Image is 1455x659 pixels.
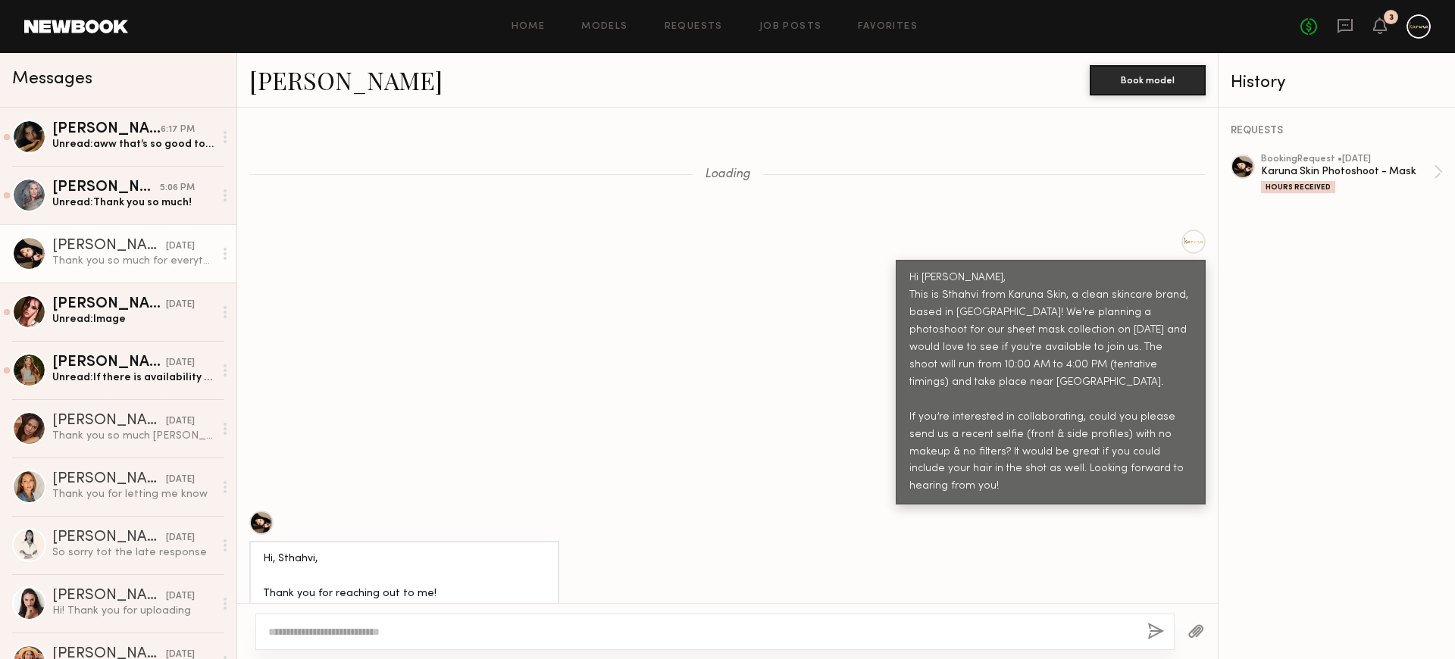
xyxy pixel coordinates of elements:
[52,297,166,312] div: [PERSON_NAME]
[1261,181,1335,193] div: Hours Received
[166,239,195,254] div: [DATE]
[52,355,166,370] div: [PERSON_NAME]
[52,195,214,210] div: Unread: Thank you so much!
[166,356,195,370] div: [DATE]
[12,70,92,88] span: Messages
[1231,74,1443,92] div: History
[52,239,166,254] div: [PERSON_NAME]
[166,298,195,312] div: [DATE]
[1389,14,1394,22] div: 3
[1090,73,1206,86] a: Book model
[52,370,214,385] div: Unread: If there is availability please let me know. I am available that date.
[52,137,214,151] div: Unread: aww that’s so good to hear :) and yes please do it was such a pleasure to work with every...
[1231,126,1443,136] div: REQUESTS
[166,473,195,487] div: [DATE]
[1090,65,1206,95] button: Book model
[249,64,443,96] a: [PERSON_NAME]
[858,22,918,32] a: Favorites
[161,123,195,137] div: 6:17 PM
[52,589,166,604] div: [PERSON_NAME]
[52,414,166,429] div: [PERSON_NAME]
[52,254,214,268] div: Thank you so much for everything!
[52,429,214,443] div: Thank you so much [PERSON_NAME], I completely get it. I would love to work with you guys very soo...
[166,531,195,545] div: [DATE]
[52,122,161,137] div: [PERSON_NAME]
[665,22,723,32] a: Requests
[52,312,214,326] div: Unread: Image
[512,22,546,32] a: Home
[759,22,822,32] a: Job Posts
[909,270,1192,495] div: Hi [PERSON_NAME], This is Sthahvi from Karuna Skin, a clean skincare brand, based in [GEOGRAPHIC_...
[52,530,166,545] div: [PERSON_NAME]
[705,168,750,181] span: Loading
[52,472,166,487] div: [PERSON_NAME]
[52,487,214,501] div: Thank you for letting me know
[160,181,195,195] div: 5:06 PM
[581,22,627,32] a: Models
[1261,155,1443,193] a: bookingRequest •[DATE]Karuna Skin Photoshoot - MaskHours Received
[52,180,160,195] div: [PERSON_NAME]
[166,589,195,604] div: [DATE]
[1261,164,1434,179] div: Karuna Skin Photoshoot - Mask
[1261,155,1434,164] div: booking Request • [DATE]
[166,414,195,429] div: [DATE]
[52,604,214,618] div: Hi! Thank you for uploading
[52,545,214,560] div: So sorry tot the late response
